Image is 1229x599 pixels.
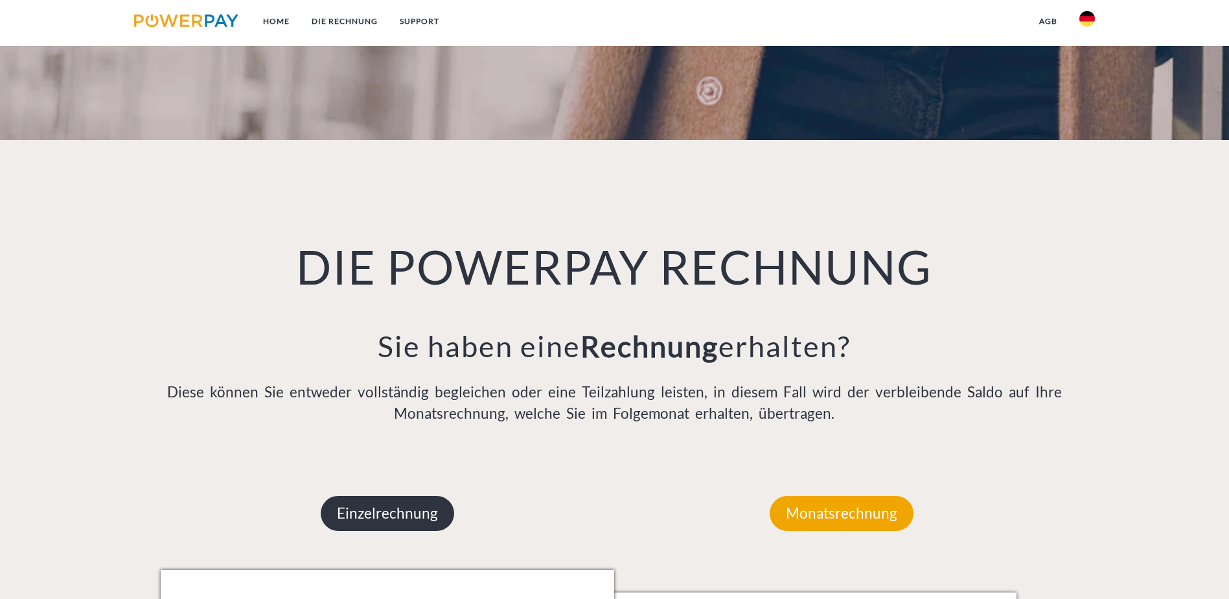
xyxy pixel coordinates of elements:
[321,496,454,531] p: Einzelrechnung
[1079,11,1095,27] img: de
[1028,10,1068,33] a: agb
[161,381,1069,425] p: Diese können Sie entweder vollständig begleichen oder eine Teilzahlung leisten, in diesem Fall wi...
[161,328,1069,364] h3: Sie haben eine erhalten?
[161,237,1069,296] h1: DIE POWERPAY RECHNUNG
[252,10,301,33] a: Home
[301,10,389,33] a: DIE RECHNUNG
[134,14,238,27] img: logo-powerpay.svg
[389,10,450,33] a: SUPPORT
[580,329,718,364] b: Rechnung
[770,496,913,531] p: Monatsrechnung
